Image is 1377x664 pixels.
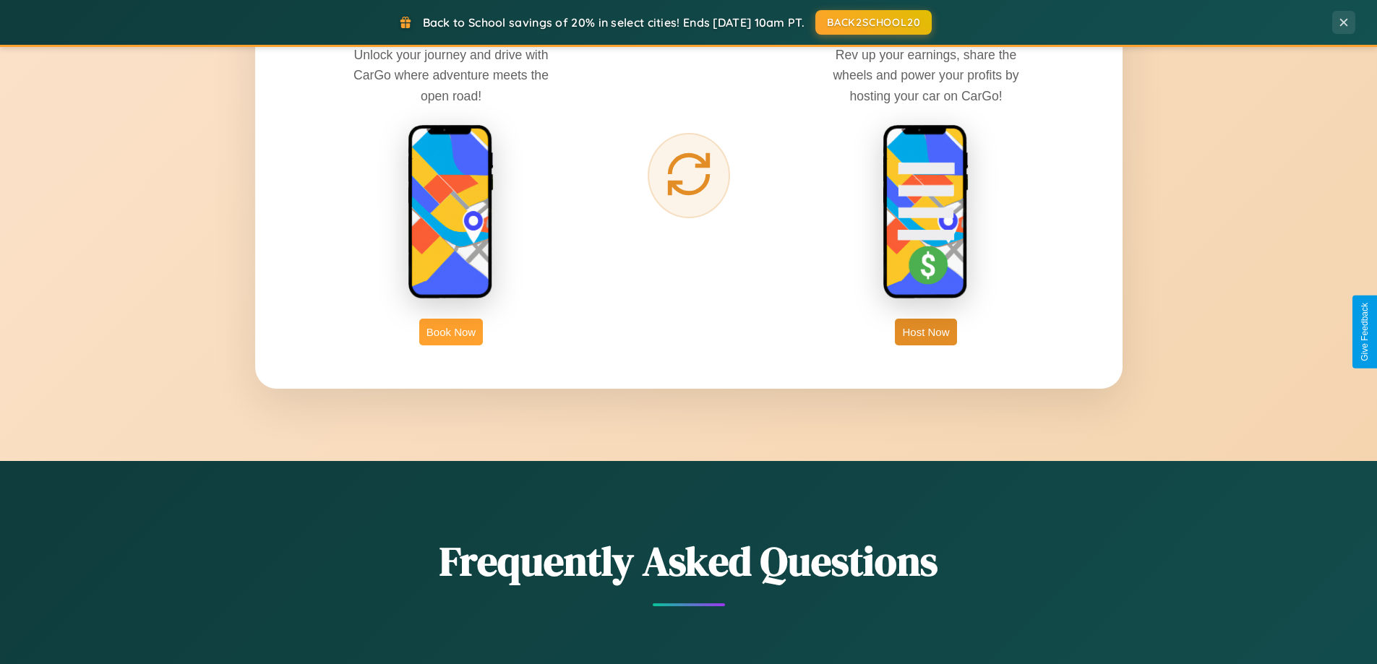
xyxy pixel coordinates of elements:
button: Book Now [419,319,483,345]
div: Give Feedback [1360,303,1370,361]
button: Host Now [895,319,956,345]
p: Rev up your earnings, share the wheels and power your profits by hosting your car on CarGo! [818,45,1034,105]
img: host phone [883,124,969,301]
span: Back to School savings of 20% in select cities! Ends [DATE] 10am PT. [423,15,805,30]
img: rent phone [408,124,494,301]
p: Unlock your journey and drive with CarGo where adventure meets the open road! [343,45,559,105]
button: BACK2SCHOOL20 [815,10,932,35]
h2: Frequently Asked Questions [255,533,1123,589]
